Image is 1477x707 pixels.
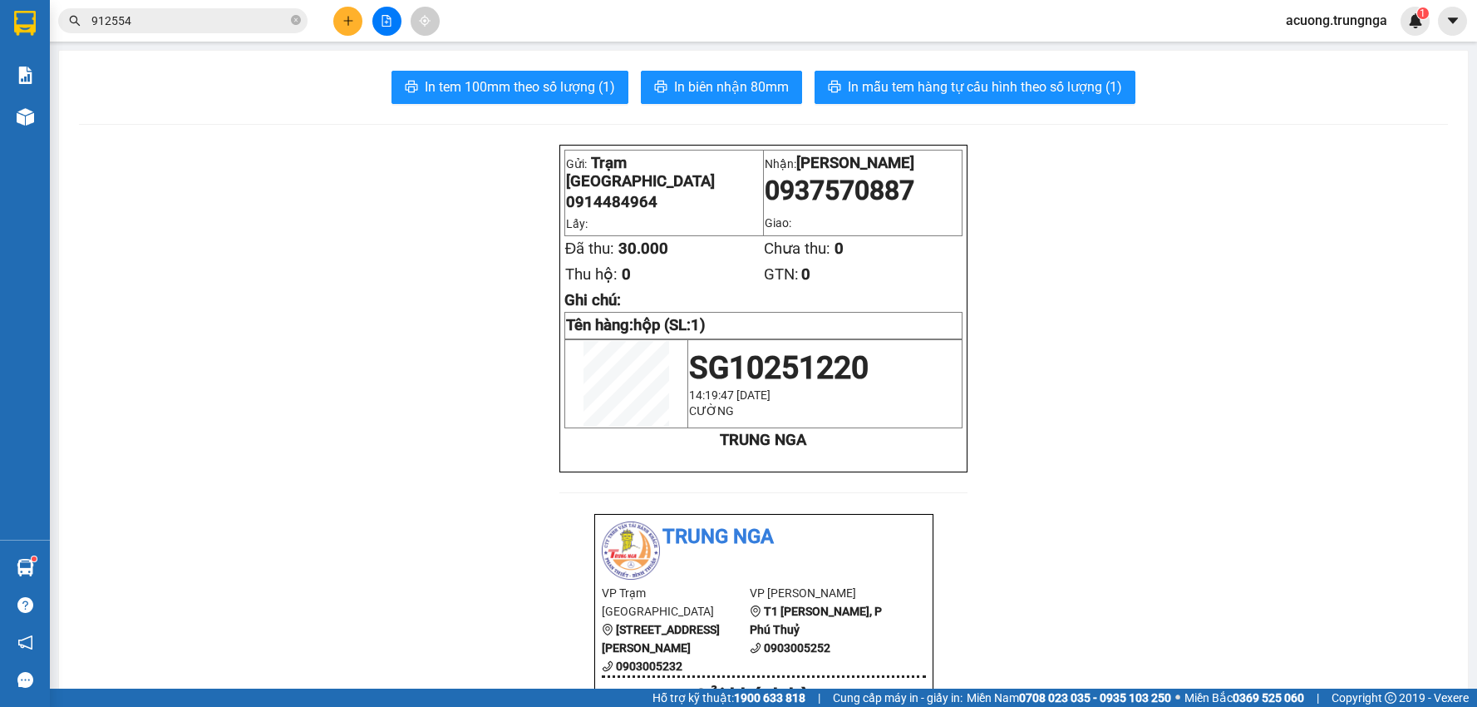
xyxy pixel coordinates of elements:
[618,240,668,258] span: 30.000
[1019,691,1171,705] strong: 0708 023 035 - 0935 103 250
[17,635,33,650] span: notification
[967,689,1171,707] span: Miền Nam
[848,77,1122,97] span: In mẫu tem hàng tự cấu hình theo số lượng (1)
[291,15,301,25] span: close-circle
[689,404,734,418] span: CƯỜNG
[14,11,36,36] img: logo-vxr
[566,217,588,230] span: Lấy:
[566,316,706,334] strong: Tên hàng:
[17,559,34,576] img: warehouse-icon
[91,12,288,30] input: Tìm tên, số ĐT hoặc mã đơn
[602,584,751,620] li: VP Trạm [GEOGRAPHIC_DATA]
[602,660,613,672] span: phone
[691,316,706,334] span: 1)
[566,154,715,190] span: Trạm [GEOGRAPHIC_DATA]
[720,431,806,449] strong: TRUNG NGA
[1273,10,1401,31] span: acuong.trungnga
[641,71,802,104] button: printerIn biên nhận 80mm
[602,522,926,553] li: Trung Nga
[372,7,401,36] button: file-add
[1408,13,1423,28] img: icon-new-feature
[765,154,961,172] p: Nhận:
[291,13,301,29] span: close-circle
[835,240,844,258] span: 0
[17,108,34,126] img: warehouse-icon
[405,80,418,96] span: printer
[17,67,34,84] img: solution-icon
[689,388,771,402] span: 14:19:47 [DATE]
[565,240,614,258] span: Đã thu:
[1438,7,1467,36] button: caret-down
[419,15,431,27] span: aim
[764,265,799,284] span: GTN:
[565,265,618,284] span: Thu hộ:
[689,349,869,386] span: SG10251220
[602,623,720,655] b: [STREET_ADDRESS][PERSON_NAME]
[616,660,682,673] b: 0903005232
[764,240,830,258] span: Chưa thu:
[411,7,440,36] button: aim
[32,556,37,561] sup: 1
[818,689,820,707] span: |
[1445,13,1460,28] span: caret-down
[633,316,706,334] span: hộp (SL:
[566,193,657,211] span: 0914484964
[333,7,362,36] button: plus
[1184,689,1304,707] span: Miền Bắc
[342,15,354,27] span: plus
[765,175,914,206] span: 0937570887
[381,15,392,27] span: file-add
[815,71,1135,104] button: printerIn mẫu tem hàng tự cấu hình theo số lượng (1)
[750,605,882,636] b: T1 [PERSON_NAME], P Phú Thuỷ
[828,80,841,96] span: printer
[17,672,33,688] span: message
[17,597,33,613] span: question-circle
[750,606,761,617] span: environment
[602,624,613,635] span: environment
[566,154,762,190] p: Gửi:
[796,154,914,172] span: [PERSON_NAME]
[391,71,628,104] button: printerIn tem 100mm theo số lượng (1)
[674,77,789,97] span: In biên nhận 80mm
[564,291,621,309] span: Ghi chú:
[654,80,667,96] span: printer
[1417,7,1429,19] sup: 1
[833,689,963,707] span: Cung cấp máy in - giấy in:
[1317,689,1319,707] span: |
[750,642,761,654] span: phone
[764,641,830,655] b: 0903005252
[1175,695,1180,701] span: ⚪️
[765,216,791,230] span: Giao:
[1385,692,1396,704] span: copyright
[69,15,81,27] span: search
[652,689,805,707] span: Hỗ trợ kỹ thuật:
[801,265,810,284] span: 0
[750,584,899,602] li: VP [PERSON_NAME]
[622,265,631,284] span: 0
[1233,691,1304,705] strong: 0369 525 060
[425,77,615,97] span: In tem 100mm theo số lượng (1)
[1420,7,1425,19] span: 1
[602,522,660,580] img: logo.jpg
[734,691,805,705] strong: 1900 633 818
